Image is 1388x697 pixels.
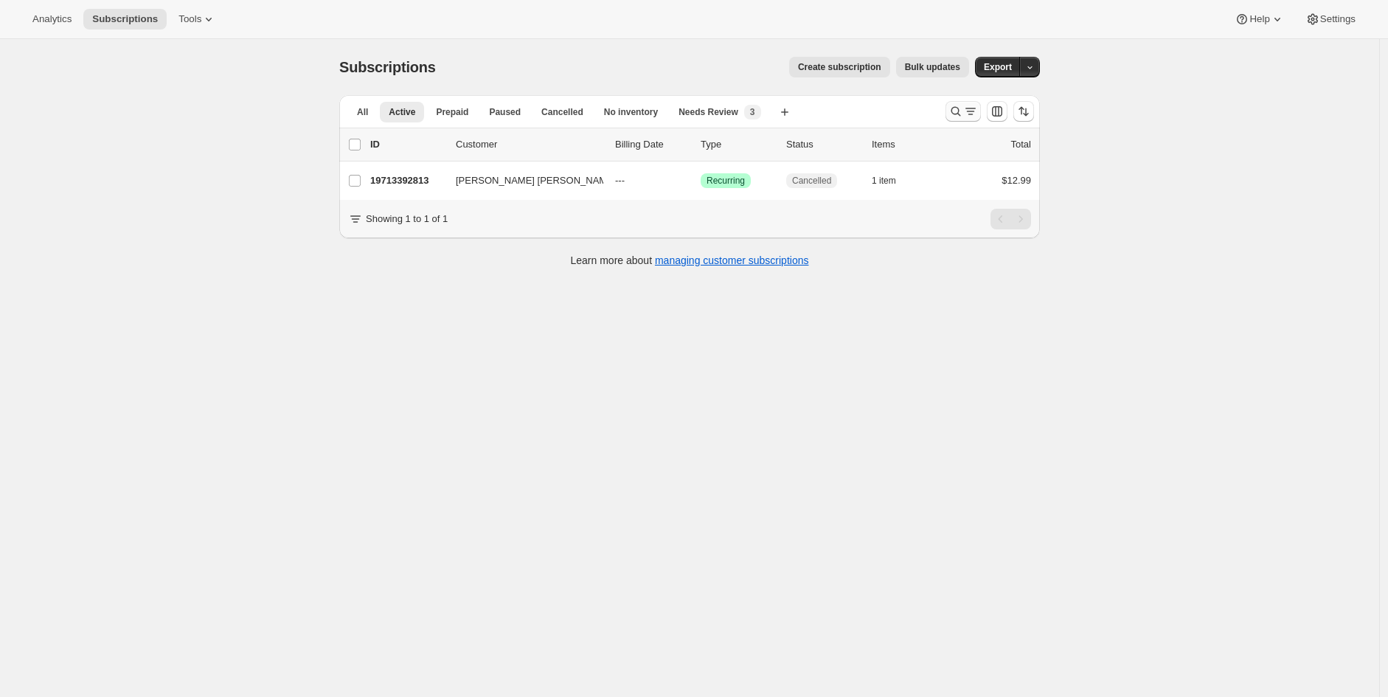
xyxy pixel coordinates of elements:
[366,212,448,226] p: Showing 1 to 1 of 1
[178,13,201,25] span: Tools
[1002,175,1031,186] span: $12.99
[1226,9,1293,30] button: Help
[615,137,689,152] p: Billing Date
[456,137,603,152] p: Customer
[32,13,72,25] span: Analytics
[707,175,745,187] span: Recurring
[945,101,981,122] button: Search and filter results
[798,61,881,73] span: Create subscription
[896,57,969,77] button: Bulk updates
[339,59,436,75] span: Subscriptions
[436,106,468,118] span: Prepaid
[792,175,831,187] span: Cancelled
[1249,13,1269,25] span: Help
[447,169,594,193] button: [PERSON_NAME] [PERSON_NAME]
[604,106,658,118] span: No inventory
[370,137,444,152] p: ID
[872,175,896,187] span: 1 item
[750,106,755,118] span: 3
[984,61,1012,73] span: Export
[170,9,225,30] button: Tools
[357,106,368,118] span: All
[872,137,945,152] div: Items
[990,209,1031,229] nav: Pagination
[1011,137,1031,152] p: Total
[872,170,912,191] button: 1 item
[571,253,809,268] p: Learn more about
[615,175,625,186] span: ---
[987,101,1007,122] button: Customize table column order and visibility
[83,9,167,30] button: Subscriptions
[541,106,583,118] span: Cancelled
[456,173,616,188] span: [PERSON_NAME] [PERSON_NAME]
[92,13,158,25] span: Subscriptions
[370,137,1031,152] div: IDCustomerBilling DateTypeStatusItemsTotal
[786,137,860,152] p: Status
[701,137,774,152] div: Type
[905,61,960,73] span: Bulk updates
[1297,9,1364,30] button: Settings
[389,106,415,118] span: Active
[24,9,80,30] button: Analytics
[489,106,521,118] span: Paused
[370,170,1031,191] div: 19713392813[PERSON_NAME] [PERSON_NAME]---SuccessRecurringCancelled1 item$12.99
[1013,101,1034,122] button: Sort the results
[789,57,890,77] button: Create subscription
[1320,13,1356,25] span: Settings
[975,57,1021,77] button: Export
[655,254,809,266] a: managing customer subscriptions
[773,102,797,122] button: Create new view
[370,173,444,188] p: 19713392813
[679,106,738,118] span: Needs Review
